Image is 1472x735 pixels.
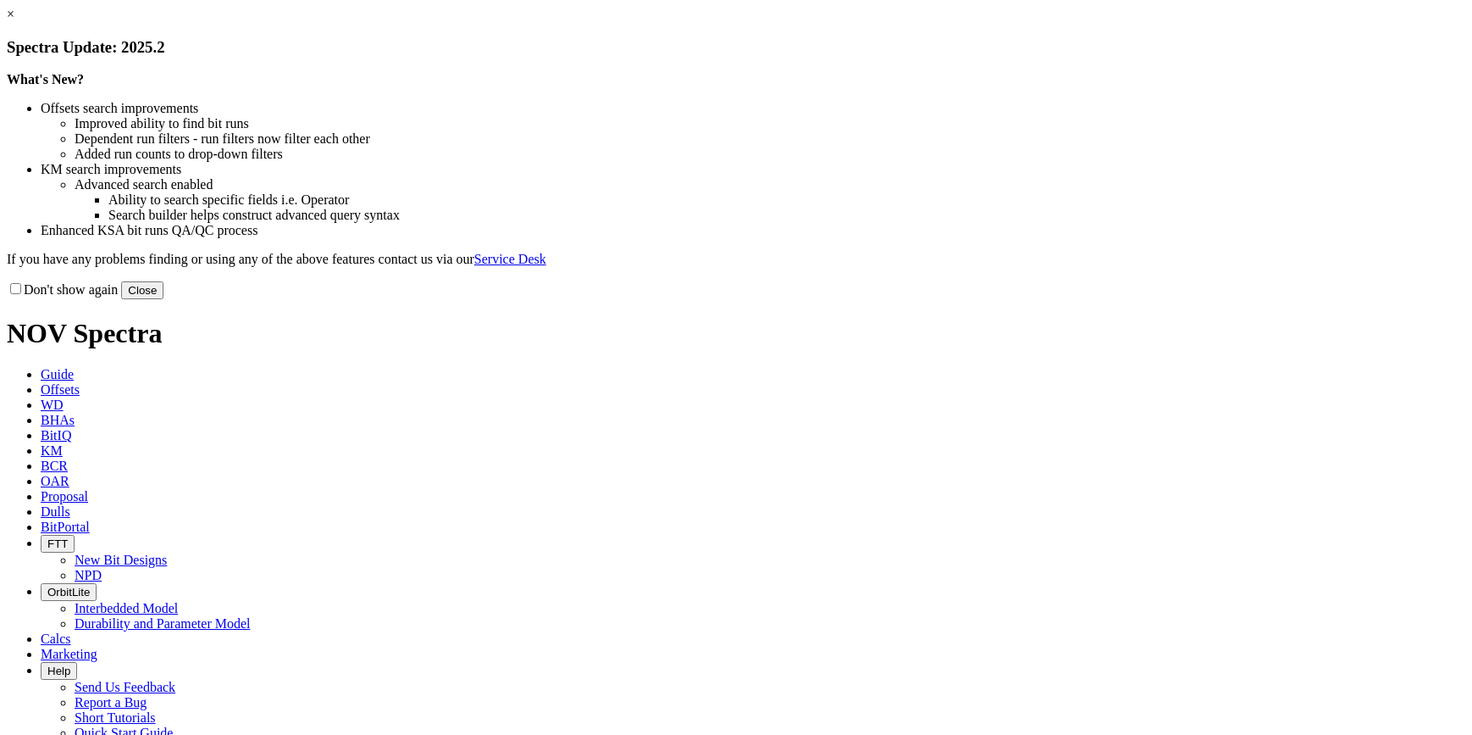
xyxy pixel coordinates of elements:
span: Guide [41,367,74,381]
li: Ability to search specific fields i.e. Operator [108,192,1465,208]
li: Enhanced KSA bit runs QA/QC process [41,223,1465,238]
span: Help [47,665,70,677]
a: New Bit Designs [75,553,167,567]
span: FTT [47,537,68,550]
input: Don't show again [10,283,21,294]
a: Service Desk [474,252,546,266]
a: × [7,7,14,21]
span: BCR [41,459,68,473]
span: KM [41,443,63,458]
span: WD [41,398,64,412]
span: BitPortal [41,520,90,534]
span: BitIQ [41,428,71,443]
span: Offsets [41,382,80,397]
label: Don't show again [7,282,118,297]
a: Durability and Parameter Model [75,616,251,631]
a: NPD [75,568,102,582]
button: Close [121,281,163,299]
li: Advanced search enabled [75,177,1465,192]
li: Dependent run filters - run filters now filter each other [75,131,1465,147]
a: Send Us Feedback [75,680,175,694]
span: Marketing [41,647,97,661]
li: Offsets search improvements [41,101,1465,116]
strong: What's New? [7,72,84,86]
span: Calcs [41,632,71,646]
a: Short Tutorials [75,710,156,725]
li: Search builder helps construct advanced query syntax [108,208,1465,223]
span: OAR [41,474,69,488]
a: Report a Bug [75,695,147,710]
span: OrbitLite [47,586,90,599]
li: Added run counts to drop-down filters [75,147,1465,162]
li: KM search improvements [41,162,1465,177]
a: Interbedded Model [75,601,178,615]
h1: NOV Spectra [7,318,1465,349]
span: Dulls [41,504,70,519]
li: Improved ability to find bit runs [75,116,1465,131]
span: Proposal [41,489,88,504]
p: If you have any problems finding or using any of the above features contact us via our [7,252,1465,267]
h3: Spectra Update: 2025.2 [7,38,1465,57]
span: BHAs [41,413,75,427]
